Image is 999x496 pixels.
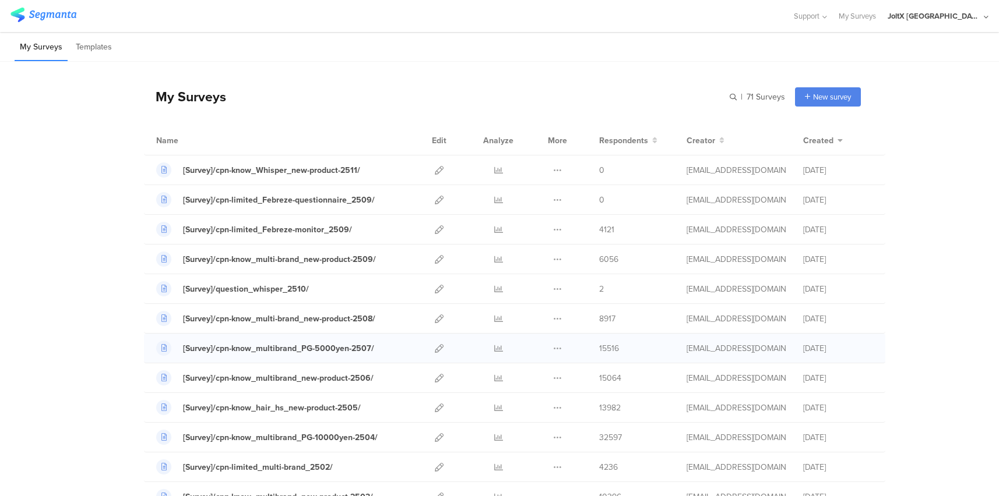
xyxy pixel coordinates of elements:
div: [DATE] [803,283,873,295]
span: 4121 [599,224,614,236]
a: [Survey]/cpn-know_multi-brand_new-product-2509/ [156,251,376,267]
div: kumai.ik@pg.com [687,253,786,265]
button: Respondents [599,134,657,147]
button: Creator [687,134,724,147]
div: Name [156,134,226,147]
div: Analyze [481,126,516,155]
div: kumai.ik@pg.com [687,342,786,355]
div: My Surveys [144,87,226,107]
div: kumai.ik@pg.com [687,461,786,473]
div: [Survey]/cpn-limited_Febreze-questionnaire_2509/ [183,194,375,206]
span: 15064 [599,372,621,384]
div: kumai.ik@pg.com [687,313,786,325]
div: [Survey]/cpn-know_multibrand_PG-5000yen-2507/ [183,342,374,355]
div: kumai.ik@pg.com [687,283,786,295]
div: [DATE] [803,194,873,206]
div: [Survey]/question_whisper_2510/ [183,283,309,295]
a: [Survey]/cpn-limited_Febreze-questionnaire_2509/ [156,192,375,207]
a: [Survey]/cpn-know_multi-brand_new-product-2508/ [156,311,375,326]
span: 6056 [599,253,618,265]
div: [Survey]/cpn-know_multi-brand_new-product-2508/ [183,313,375,325]
span: New survey [813,91,851,102]
img: segmanta logo [10,8,76,22]
a: [Survey]/cpn-know_multibrand_PG-5000yen-2507/ [156,341,374,356]
div: [Survey]/cpn-limited_multi-brand_2502/ [183,461,333,473]
span: | [739,91,744,103]
li: Templates [71,34,117,61]
div: JoltX [GEOGRAPHIC_DATA] [888,10,981,22]
button: Created [803,134,843,147]
div: [Survey]/cpn-know_Whisper_new-product-2511/ [183,164,360,176]
div: kumai.ik@pg.com [687,194,786,206]
span: 2 [599,283,604,295]
div: kumai.ik@pg.com [687,164,786,176]
span: 15516 [599,342,619,355]
div: [DATE] [803,313,873,325]
div: [Survey]/cpn-know_hair_hs_new-product-2505/ [183,402,361,414]
div: [DATE] [803,253,873,265]
div: [DATE] [803,342,873,355]
div: [DATE] [803,461,873,473]
a: [Survey]/cpn-know_hair_hs_new-product-2505/ [156,400,361,415]
span: 13982 [599,402,621,414]
span: Support [794,10,819,22]
span: 71 Surveys [747,91,785,103]
div: kumai.ik@pg.com [687,224,786,236]
div: [DATE] [803,164,873,176]
div: kumai.ik@pg.com [687,372,786,384]
span: 0 [599,164,604,176]
a: [Survey]/cpn-limited_Febreze-monitor_2509/ [156,222,352,237]
li: My Surveys [15,34,68,61]
span: Created [803,134,833,147]
span: Creator [687,134,715,147]
div: [DATE] [803,402,873,414]
div: Edit [427,126,452,155]
span: 0 [599,194,604,206]
div: kumai.ik@pg.com [687,402,786,414]
div: More [545,126,570,155]
div: [DATE] [803,372,873,384]
div: [Survey]/cpn-know_multibrand_PG-10000yen-2504/ [183,431,378,444]
span: Respondents [599,134,648,147]
a: [Survey]/cpn-limited_multi-brand_2502/ [156,459,333,474]
a: [Survey]/cpn-know_multibrand_new-product-2506/ [156,370,374,385]
div: [DATE] [803,431,873,444]
a: [Survey]/question_whisper_2510/ [156,281,309,296]
span: 32597 [599,431,622,444]
div: [Survey]/cpn-know_multibrand_new-product-2506/ [183,372,374,384]
span: 8917 [599,313,615,325]
div: [Survey]/cpn-know_multi-brand_new-product-2509/ [183,253,376,265]
div: kumai.ik@pg.com [687,431,786,444]
div: [Survey]/cpn-limited_Febreze-monitor_2509/ [183,224,352,236]
a: [Survey]/cpn-know_multibrand_PG-10000yen-2504/ [156,430,378,445]
span: 4236 [599,461,618,473]
div: [DATE] [803,224,873,236]
a: [Survey]/cpn-know_Whisper_new-product-2511/ [156,162,360,178]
